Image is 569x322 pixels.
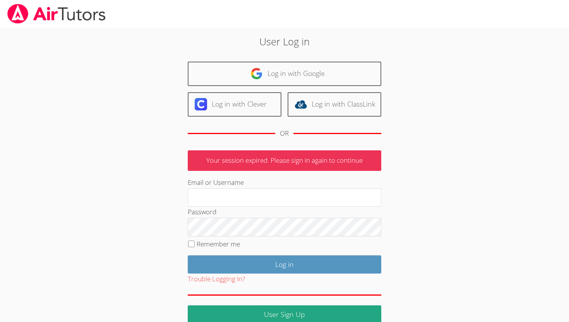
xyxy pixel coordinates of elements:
label: Remember me [197,239,240,248]
div: OR [280,128,289,139]
a: Log in with Clever [188,92,281,117]
img: classlink-logo-d6bb404cc1216ec64c9a2012d9dc4662098be43eaf13dc465df04b49fa7ab582.svg [295,98,307,110]
a: Log in with ClassLink [288,92,381,117]
img: google-logo-50288ca7cdecda66e5e0955fdab243c47b7ad437acaf1139b6f446037453330a.svg [250,67,263,80]
img: airtutors_banner-c4298cdbf04f3fff15de1276eac7730deb9818008684d7c2e4769d2f7ddbe033.png [7,4,106,24]
p: Your session expired. Please sign in again to continue [188,150,381,171]
a: Log in with Google [188,62,381,86]
label: Email or Username [188,178,244,187]
label: Password [188,207,216,216]
h2: User Log in [131,34,438,49]
button: Trouble Logging In? [188,274,245,285]
input: Log in [188,255,381,274]
img: clever-logo-6eab21bc6e7a338710f1a6ff85c0baf02591cd810cc4098c63d3a4b26e2feb20.svg [195,98,207,110]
